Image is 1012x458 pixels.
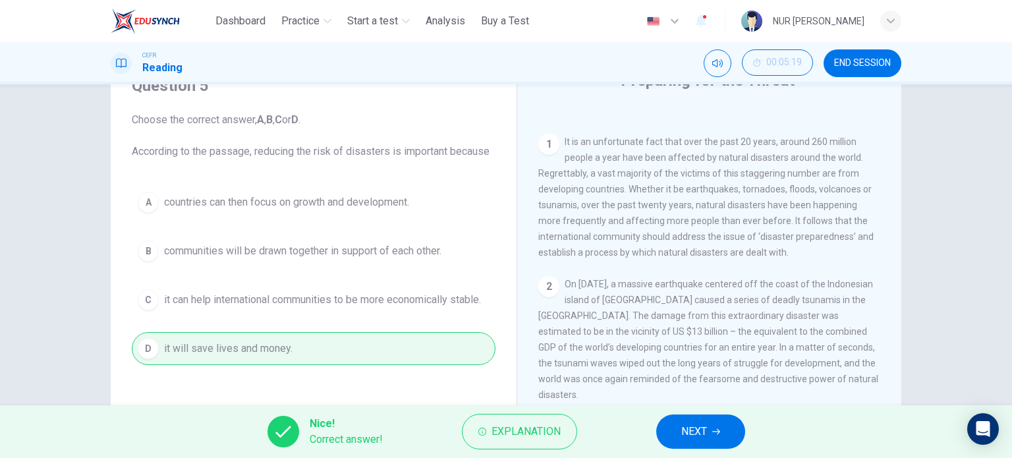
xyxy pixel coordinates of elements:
[742,49,813,76] button: 00:05:19
[142,51,156,60] span: CEFR
[462,414,577,449] button: Explanation
[681,422,707,441] span: NEXT
[538,279,878,400] span: On [DATE], a massive earthquake centered off the coast of the Indonesian island of [GEOGRAPHIC_DA...
[476,9,534,33] button: Buy a Test
[742,49,813,77] div: Hide
[210,9,271,33] button: Dashboard
[824,49,901,77] button: END SESSION
[967,413,999,445] div: Open Intercom Messenger
[266,113,273,126] b: B
[310,416,383,432] span: Nice!
[656,415,745,449] button: NEXT
[538,136,874,258] span: It is an unfortunate fact that over the past 20 years, around 260 million people a year have been...
[426,13,465,29] span: Analysis
[310,432,383,447] span: Correct answer!
[132,75,495,96] h4: Question 5
[645,16,661,26] img: en
[538,134,559,155] div: 1
[257,113,264,126] b: A
[420,9,470,33] button: Analysis
[281,13,320,29] span: Practice
[291,113,298,126] b: D
[492,422,561,441] span: Explanation
[215,13,266,29] span: Dashboard
[276,9,337,33] button: Practice
[538,276,559,297] div: 2
[342,9,415,33] button: Start a test
[132,112,495,159] span: Choose the correct answer, , , or . According to the passage, reducing the risk of disasters is i...
[111,8,180,34] img: ELTC logo
[111,8,210,34] a: ELTC logo
[347,13,398,29] span: Start a test
[481,13,529,29] span: Buy a Test
[704,49,731,77] div: Mute
[275,113,282,126] b: C
[773,13,864,29] div: NUR [PERSON_NAME]
[142,60,183,76] h1: Reading
[834,58,891,69] span: END SESSION
[766,57,802,68] span: 00:05:19
[741,11,762,32] img: Profile picture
